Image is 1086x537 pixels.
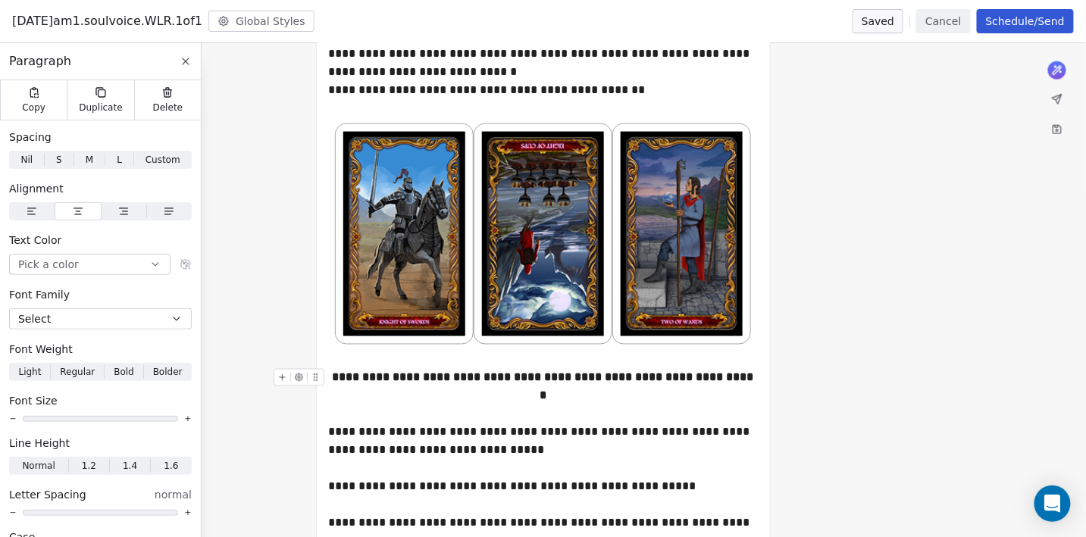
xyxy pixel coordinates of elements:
[9,287,70,302] span: Font Family
[155,487,192,502] span: normal
[60,365,95,379] span: Regular
[22,459,55,473] span: Normal
[22,101,45,114] span: Copy
[916,9,970,33] button: Cancel
[1034,485,1071,522] div: Open Intercom Messenger
[9,52,71,70] span: Paragraph
[9,233,61,248] span: Text Color
[18,311,51,326] span: Select
[977,9,1074,33] button: Schedule/Send
[164,459,178,473] span: 1.6
[208,11,315,32] button: Global Styles
[56,153,62,167] span: S
[86,153,93,167] span: M
[9,130,52,145] span: Spacing
[153,365,183,379] span: Bolder
[9,181,64,196] span: Alignment
[9,342,73,357] span: Font Weight
[146,153,180,167] span: Custom
[114,365,134,379] span: Bold
[18,365,41,379] span: Light
[20,153,33,167] span: Nil
[9,436,70,451] span: Line Height
[853,9,903,33] button: Saved
[9,393,58,408] span: Font Size
[9,254,171,275] button: Pick a color
[9,487,86,502] span: Letter Spacing
[153,101,183,114] span: Delete
[123,459,137,473] span: 1.4
[82,459,96,473] span: 1.2
[79,101,122,114] span: Duplicate
[117,153,122,167] span: L
[12,12,202,30] span: [DATE]am1.soulvoice.WLR.1of1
